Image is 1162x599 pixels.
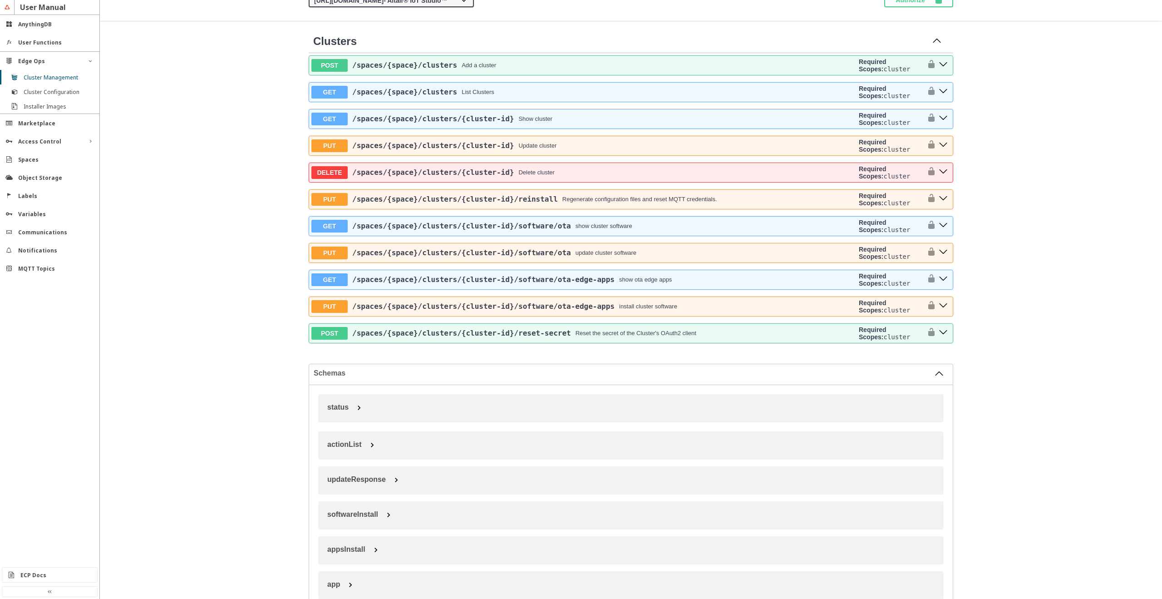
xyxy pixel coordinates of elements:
button: authorization button unlocked [922,219,936,233]
span: PUT [311,139,348,152]
span: /spaces /{space} /clusters [352,88,457,96]
span: /spaces /{space} /clusters /{cluster-id} /reinstall [352,195,558,203]
span: PUT [311,193,348,206]
code: cluster [883,173,910,180]
span: /spaces /{space} /clusters /{cluster-id} /software /ota [352,222,571,230]
a: /spaces/{space}/clusters/{cluster-id}/reinstall [352,195,558,203]
div: update cluster software [576,249,636,256]
span: PUT [311,300,348,313]
button: put ​/spaces​/{space}​/clusters​/{cluster-id}​/reinstall [936,193,950,205]
code: cluster [883,333,910,341]
button: updateResponse [323,471,948,488]
button: authorization button unlocked [922,246,936,260]
button: actionList [323,436,948,453]
button: put ​/spaces​/{space}​/clusters​/{cluster-id}​/software​/ota [936,247,950,258]
button: authorization button unlocked [922,85,936,99]
a: /spaces/{space}/clusters/{cluster-id} [352,141,514,150]
a: Clusters [313,35,357,48]
span: /spaces /{space} /clusters /{cluster-id} /software /ota-edge-apps [352,302,615,311]
a: /spaces/{space}/clusters/{cluster-id}/software/ota [352,222,571,230]
span: POST [311,327,348,340]
button: put ​/spaces​/{space}​/clusters​/{cluster-id}​/software​/ota-edge-apps [936,300,950,312]
button: GET/spaces/{space}/clusters/{cluster-id}/software/otashow cluster software [311,220,855,233]
code: cluster [883,280,910,287]
button: PUT/spaces/{space}/clusters/{cluster-id}/software/otaupdate cluster software [311,247,855,259]
span: updateResponse [327,475,386,483]
span: /spaces /{space} /clusters /{cluster-id} /software /ota-edge-apps [352,275,615,284]
span: Clusters [313,35,357,47]
code: cluster [883,199,910,207]
span: /spaces /{space} /clusters /{cluster-id} [352,141,514,150]
div: Show cluster [518,115,552,122]
button: delete ​/spaces​/{space}​/clusters​/{cluster-id} [936,166,950,178]
div: show ota edge apps [619,276,672,283]
span: GET [311,113,348,125]
code: cluster [883,92,910,99]
button: Collapse operation [930,35,944,48]
button: put ​/spaces​/{space}​/clusters​/{cluster-id} [936,139,950,151]
button: PUT/spaces/{space}/clusters/{cluster-id}Update cluster [311,139,855,152]
button: appsInstall [323,541,948,558]
button: GET/spaces/{space}/clusters/{cluster-id}Show cluster [311,113,855,125]
b: Required Scopes: [859,219,886,233]
code: cluster [883,146,910,153]
a: /spaces/{space}/clusters/{cluster-id}/software/ota-edge-apps [352,275,615,284]
span: /spaces /{space} /clusters /{cluster-id} [352,168,514,177]
b: Required Scopes: [859,192,886,207]
code: cluster [883,307,910,314]
button: authorization button unlocked [922,165,936,180]
button: PUT/spaces/{space}/clusters/{cluster-id}/software/ota-edge-appsinstall cluster software [311,300,855,313]
button: POST/spaces/{space}/clusters/{cluster-id}/reset-secretReset the secret of the Cluster's OAuth2 cl... [311,327,855,340]
code: cluster [883,253,910,260]
button: softwareInstall [323,506,948,523]
a: /spaces/{space}/clusters/{cluster-id}/reset-secret [352,329,571,337]
button: authorization button unlocked [922,326,936,341]
button: authorization button unlocked [922,272,936,287]
a: /spaces/{space}/clusters/{cluster-id}/software/ota [352,248,571,257]
div: Regenerate configuration files and reset MQTT credentials. [562,196,717,203]
span: status [327,403,349,411]
button: authorization button unlocked [922,299,936,314]
code: cluster [883,65,910,73]
a: /spaces/{space}/clusters/{cluster-id} [352,168,514,177]
button: GET/spaces/{space}/clustersList Clusters [311,86,855,99]
button: get ​/spaces​/{space}​/clusters​/{cluster-id} [936,113,950,124]
button: authorization button unlocked [922,139,936,153]
a: /spaces/{space}/clusters/{cluster-id} [352,114,514,123]
b: Required Scopes: [859,112,886,126]
span: /spaces /{space} /clusters /{cluster-id} [352,114,514,123]
a: /spaces/{space}/clusters/{cluster-id}/software/ota-edge-apps [352,302,615,311]
button: PUT/spaces/{space}/clusters/{cluster-id}/reinstallRegenerate configuration files and reset MQTT c... [311,193,855,206]
button: authorization button unlocked [922,58,936,73]
span: actionList [327,441,362,448]
div: show cluster software [576,223,632,229]
b: Required Scopes: [859,165,886,180]
b: Required Scopes: [859,299,886,314]
button: DELETE/spaces/{space}/clusters/{cluster-id}Delete cluster [311,166,855,179]
b: Required Scopes: [859,272,886,287]
button: get ​/spaces​/{space}​/clusters​/{cluster-id}​/software​/ota [936,220,950,232]
span: GET [311,220,348,233]
b: Required Scopes: [859,58,886,73]
span: DELETE [311,166,348,179]
button: post ​/spaces​/{space}​/clusters [936,59,950,71]
span: appsInstall [327,545,365,553]
button: app [323,576,948,593]
button: post ​/spaces​/{space}​/clusters​/{cluster-id}​/reset-secret [936,327,950,339]
span: PUT [311,247,348,259]
span: softwareInstall [327,510,378,518]
div: Add a cluster [462,62,496,69]
a: /spaces/{space}/clusters [352,88,457,96]
button: get ​/spaces​/{space}​/clusters​/{cluster-id}​/software​/ota-edge-apps [936,273,950,285]
div: Reset the secret of the Cluster's OAuth2 client [576,330,696,337]
span: GET [311,273,348,286]
div: install cluster software [619,303,677,310]
button: authorization button unlocked [922,192,936,207]
a: /spaces/{space}/clusters [352,61,457,69]
b: Required Scopes: [859,85,886,99]
b: Required Scopes: [859,139,886,153]
span: /spaces /{space} /clusters /{cluster-id} /software /ota [352,248,571,257]
div: List Clusters [462,89,494,95]
button: GET/spaces/{space}/clusters/{cluster-id}/software/ota-edge-appsshow ota edge apps [311,273,855,286]
span: POST [311,59,348,72]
